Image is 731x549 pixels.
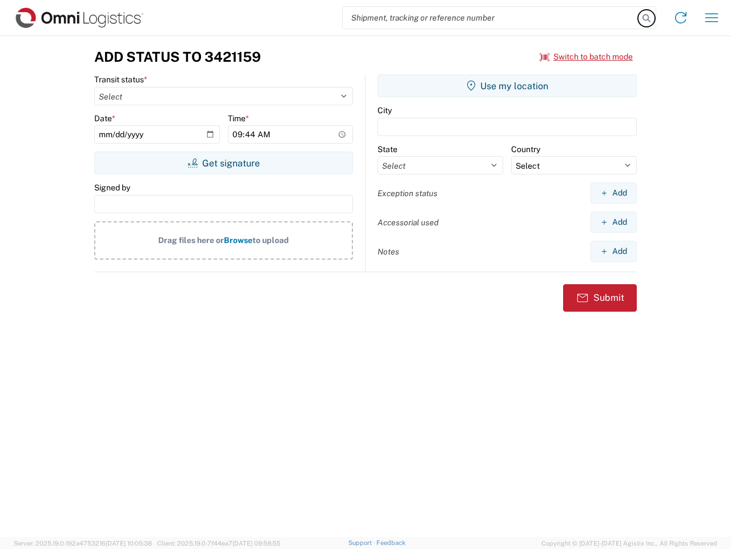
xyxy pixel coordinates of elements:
[158,236,224,245] span: Drag files here or
[591,182,637,204] button: Add
[252,236,289,245] span: to upload
[541,538,717,548] span: Copyright © [DATE]-[DATE] Agistix Inc., All Rights Reserved
[94,152,353,174] button: Get signature
[224,236,252,245] span: Browse
[377,105,392,116] label: City
[228,113,249,124] label: Time
[591,212,637,233] button: Add
[376,539,405,546] a: Feedback
[377,246,399,257] label: Notes
[348,539,377,546] a: Support
[232,540,280,547] span: [DATE] 09:58:55
[157,540,280,547] span: Client: 2025.19.0-7f44ea7
[106,540,152,547] span: [DATE] 10:05:38
[94,49,261,65] h3: Add Status to 3421159
[14,540,152,547] span: Server: 2025.19.0-192a4753216
[94,182,130,193] label: Signed by
[343,7,638,29] input: Shipment, tracking or reference number
[511,144,540,154] label: Country
[540,47,633,66] button: Switch to batch mode
[377,188,437,198] label: Exception status
[377,217,439,228] label: Accessorial used
[377,144,397,154] label: State
[377,74,637,97] button: Use my location
[94,74,147,85] label: Transit status
[94,113,115,124] label: Date
[563,284,637,312] button: Submit
[591,241,637,262] button: Add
